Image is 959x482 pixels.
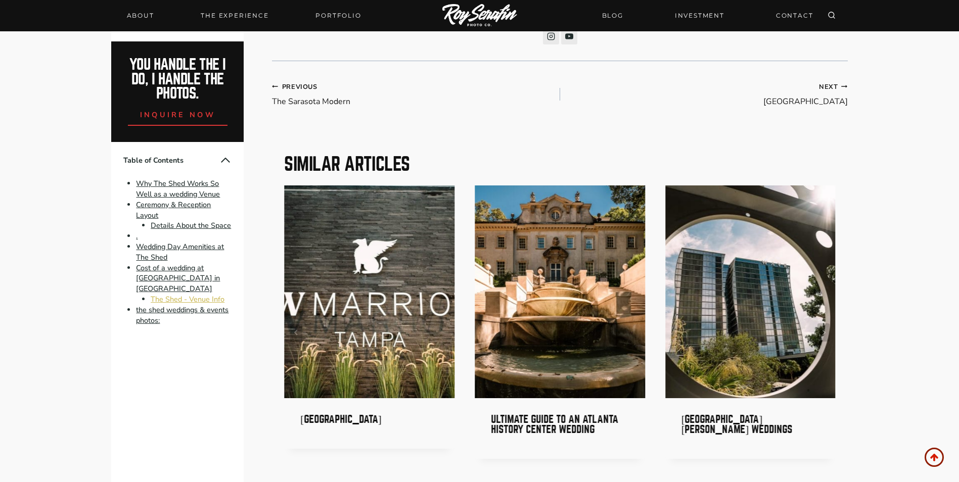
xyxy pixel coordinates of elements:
span: inquire now [140,110,216,120]
a: INVESTMENT [669,7,730,24]
small: Previous [272,82,317,92]
a: the shed weddings & events photos: [136,305,229,325]
small: Next [819,82,848,92]
a: Cost of a wedding at [GEOGRAPHIC_DATA] in [GEOGRAPHIC_DATA] [136,263,220,294]
nav: Secondary Navigation [596,7,819,24]
a: Ultimate Guide to an Atlanta History Center Wedding [491,414,618,435]
img: Logo of Roy Serafin Photo Co., featuring stylized text in white on a light background, representi... [442,4,517,28]
a: Details About the Space [151,221,231,231]
a: Next[GEOGRAPHIC_DATA] [560,81,848,107]
a: Historic mansion with a grand staircase and cascading fountain, set against a clear blue sky and ... [475,185,645,398]
a: Scroll to top [925,448,944,467]
button: View Search Form [825,9,839,23]
a: . [136,231,138,241]
a: PreviousThe Sarasota Modern [272,81,560,107]
button: Next [817,323,830,342]
div: 2 of 6 [475,185,645,479]
nav: Posts [272,81,847,107]
a: [GEOGRAPHIC_DATA][PERSON_NAME] Weddings [681,414,792,435]
img: JW Marriott Tampa Water Street 20 [284,185,454,398]
div: 3 of 6 [665,185,836,479]
button: Collapse Table of Contents [219,154,232,166]
img: Ultimate Guide to an Atlanta History Center Wedding 21 [475,185,645,398]
a: JW Marriott Tampa hotel sign displayed on a stone wall with decorative grass in the foreground. [284,185,454,398]
img: Wave Hotel Lake Nona Weddings 22 [665,185,836,398]
a: the wave hotel lake nona wedding venue [665,185,836,398]
a: Wedding Day Amenities at The Shed [136,242,224,262]
a: CONTACT [770,7,819,24]
a: BLOG [596,7,629,24]
a: inquire now [128,101,228,126]
a: [GEOGRAPHIC_DATA] [300,414,381,424]
nav: Table of Contents [111,142,244,338]
a: About [121,9,160,23]
a: The Shed - Venue Info [151,294,224,304]
h2: You handle the i do, I handle the photos. [122,58,233,101]
a: Ceremony & Reception Layout [136,200,211,220]
div: 1 of 6 [284,185,454,479]
span: Table of Contents [123,155,219,166]
button: Go to last slide [290,323,302,342]
a: Portfolio [309,9,367,23]
a: Why The Shed Works So Well as a wedding Venue [136,178,220,199]
h2: Similar Articles [284,155,835,173]
nav: Primary Navigation [121,9,368,23]
a: THE EXPERIENCE [195,9,275,23]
